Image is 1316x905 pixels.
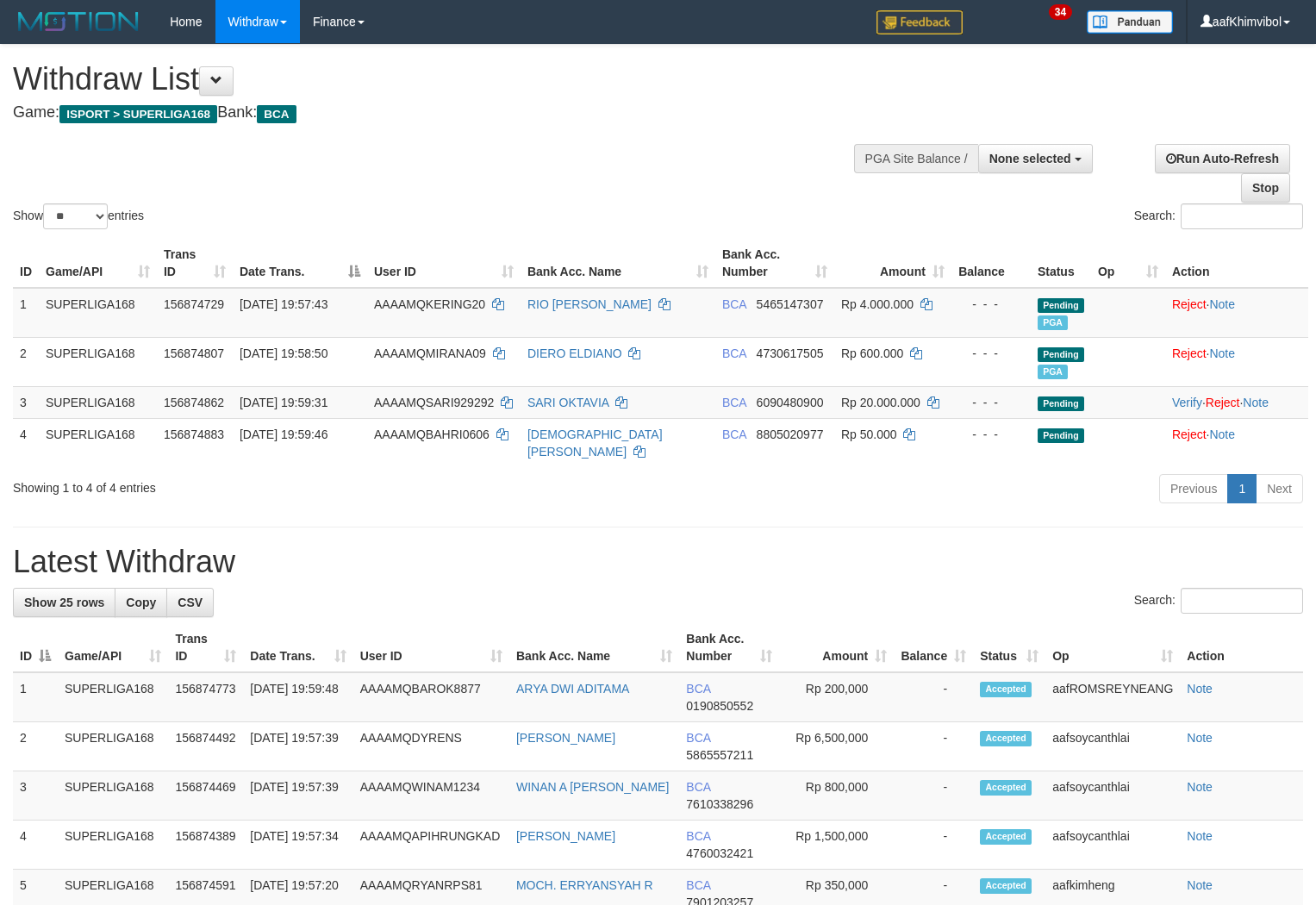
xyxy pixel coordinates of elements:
th: Bank Acc. Name: activate to sort column ascending [521,239,715,288]
a: Next [1256,474,1303,503]
td: 2 [13,337,39,386]
span: Pending [1038,396,1084,411]
a: SARI OKTAVIA [527,396,608,409]
img: panduan.png [1087,10,1173,34]
a: 1 [1227,474,1257,503]
span: AAAAMQBAHRI0606 [374,428,490,441]
span: AAAAMQKERING20 [374,297,485,311]
span: Copy 5865557211 to clipboard [686,748,753,762]
td: SUPERLIGA168 [39,386,157,418]
td: aafsoycanthlai [1045,820,1180,869]
div: - - - [958,345,1024,362]
td: 2 [13,721,58,771]
td: SUPERLIGA168 [58,771,168,820]
td: [DATE] 19:57:39 [243,771,352,820]
td: [DATE] 19:57:34 [243,820,352,869]
a: Stop [1241,173,1290,203]
a: Run Auto-Refresh [1155,144,1290,173]
a: [DEMOGRAPHIC_DATA][PERSON_NAME] [527,428,663,459]
span: BCA [686,829,710,843]
td: SUPERLIGA168 [58,820,168,869]
button: None selected [978,144,1093,173]
th: Action [1180,623,1303,672]
td: SUPERLIGA168 [39,337,157,386]
a: [PERSON_NAME] [516,731,615,745]
a: CSV [166,588,214,617]
td: AAAAMQWINAM1234 [353,771,509,820]
th: Trans ID: activate to sort column ascending [168,623,243,672]
span: Accepted [980,829,1032,844]
td: - [894,672,973,722]
td: · · [1165,386,1308,418]
span: Copy 4760032421 to clipboard [686,846,753,860]
td: SUPERLIGA168 [58,672,168,722]
td: · [1165,418,1308,467]
span: [DATE] 19:59:46 [240,428,327,441]
span: BCA [686,780,710,794]
span: BCA [722,396,746,409]
td: 1 [13,288,39,338]
a: MOCH. ERRYANSYAH R [516,878,653,892]
a: Note [1209,297,1235,311]
span: Copy 7610338296 to clipboard [686,797,753,811]
div: - - - [958,426,1024,443]
th: Op: activate to sort column ascending [1091,239,1165,288]
th: Amount: activate to sort column ascending [779,623,894,672]
td: · [1165,288,1308,338]
th: Status [1031,239,1091,288]
a: Note [1187,780,1213,794]
span: Marked by aafsoycanthlai [1038,315,1068,330]
th: Op: activate to sort column ascending [1045,623,1180,672]
th: Date Trans.: activate to sort column ascending [243,623,352,672]
a: Show 25 rows [13,588,115,617]
td: Rp 200,000 [779,672,894,722]
span: Copy 0190850552 to clipboard [686,699,753,713]
img: MOTION_logo.png [13,9,144,34]
td: 156874469 [168,771,243,820]
a: [PERSON_NAME] [516,829,615,843]
a: Note [1243,396,1269,409]
span: 156874729 [164,297,224,311]
td: aafsoycanthlai [1045,721,1180,771]
th: Action [1165,239,1308,288]
a: Reject [1206,396,1240,409]
select: Showentries [43,203,108,229]
th: Game/API: activate to sort column ascending [58,623,168,672]
td: - [894,721,973,771]
span: AAAAMQSARI929292 [374,396,494,409]
span: [DATE] 19:59:31 [240,396,327,409]
td: 4 [13,418,39,467]
span: Copy 4730617505 to clipboard [757,346,824,360]
a: Note [1209,428,1235,441]
div: - - - [958,296,1024,313]
span: AAAAMQMIRANA09 [374,346,486,360]
td: · [1165,337,1308,386]
th: Trans ID: activate to sort column ascending [157,239,233,288]
th: ID [13,239,39,288]
td: 156874492 [168,721,243,771]
td: 1 [13,672,58,722]
td: 156874773 [168,672,243,722]
th: Status: activate to sort column ascending [973,623,1045,672]
a: Note [1187,731,1213,745]
input: Search: [1181,203,1303,229]
td: 156874389 [168,820,243,869]
label: Search: [1134,588,1303,614]
span: [DATE] 19:57:43 [240,297,327,311]
span: Pending [1038,347,1084,362]
h1: Latest Withdraw [13,545,1303,579]
td: - [894,820,973,869]
span: Rp 20.000.000 [841,396,920,409]
td: Rp 1,500,000 [779,820,894,869]
th: Bank Acc. Number: activate to sort column ascending [715,239,834,288]
th: Balance [951,239,1031,288]
td: 3 [13,771,58,820]
a: Note [1187,682,1213,696]
h1: Withdraw List [13,62,860,97]
th: Balance: activate to sort column ascending [894,623,973,672]
td: SUPERLIGA168 [58,721,168,771]
span: Accepted [980,878,1032,893]
span: Accepted [980,731,1032,746]
td: Rp 800,000 [779,771,894,820]
h4: Game: Bank: [13,104,860,122]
